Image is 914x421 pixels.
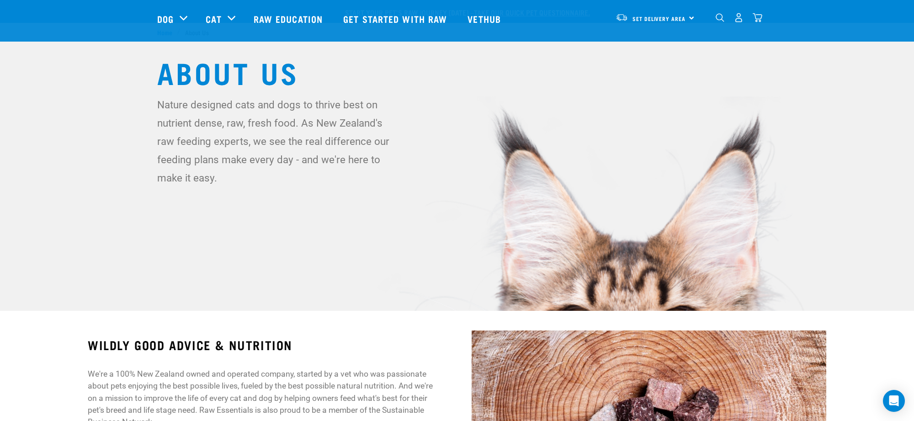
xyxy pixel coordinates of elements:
[616,13,628,21] img: van-moving.png
[883,390,905,412] div: Open Intercom Messenger
[334,0,458,37] a: Get started with Raw
[716,13,724,22] img: home-icon-1@2x.png
[244,0,334,37] a: Raw Education
[734,13,744,22] img: user.png
[206,12,221,26] a: Cat
[632,17,685,20] span: Set Delivery Area
[157,55,757,88] h1: About Us
[157,96,397,187] p: Nature designed cats and dogs to thrive best on nutrient dense, raw, fresh food. As New Zealand's...
[458,0,512,37] a: Vethub
[157,12,174,26] a: Dog
[753,13,762,22] img: home-icon@2x.png
[88,338,442,352] h3: WILDLY GOOD ADVICE & NUTRITION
